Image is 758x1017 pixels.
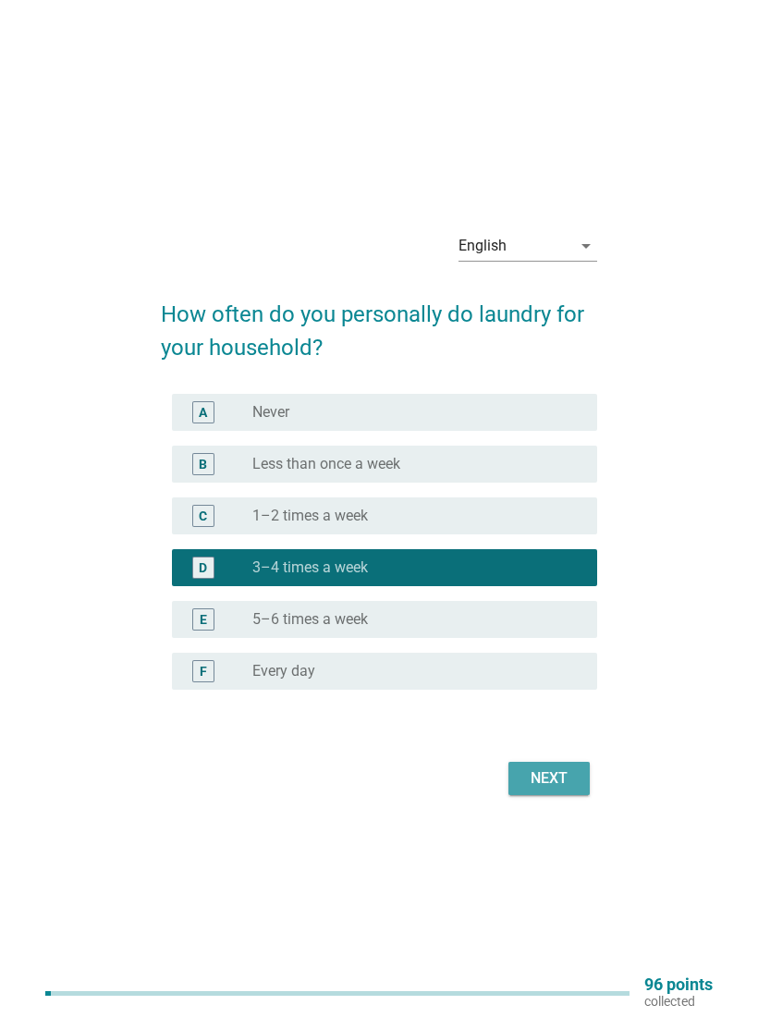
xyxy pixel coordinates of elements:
[199,403,207,423] div: A
[161,279,597,364] h2: How often do you personally do laundry for your household?
[199,455,207,474] div: B
[252,455,400,473] label: Less than once a week
[575,235,597,257] i: arrow_drop_down
[252,558,368,577] label: 3–4 times a week
[508,762,590,795] button: Next
[200,662,207,681] div: F
[200,610,207,630] div: E
[644,976,713,993] p: 96 points
[252,610,368,629] label: 5–6 times a week
[199,507,207,526] div: C
[252,403,289,422] label: Never
[199,558,207,578] div: D
[523,767,575,790] div: Next
[252,507,368,525] label: 1–2 times a week
[252,662,315,680] label: Every day
[644,993,713,1010] p: collected
[458,238,507,254] div: English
